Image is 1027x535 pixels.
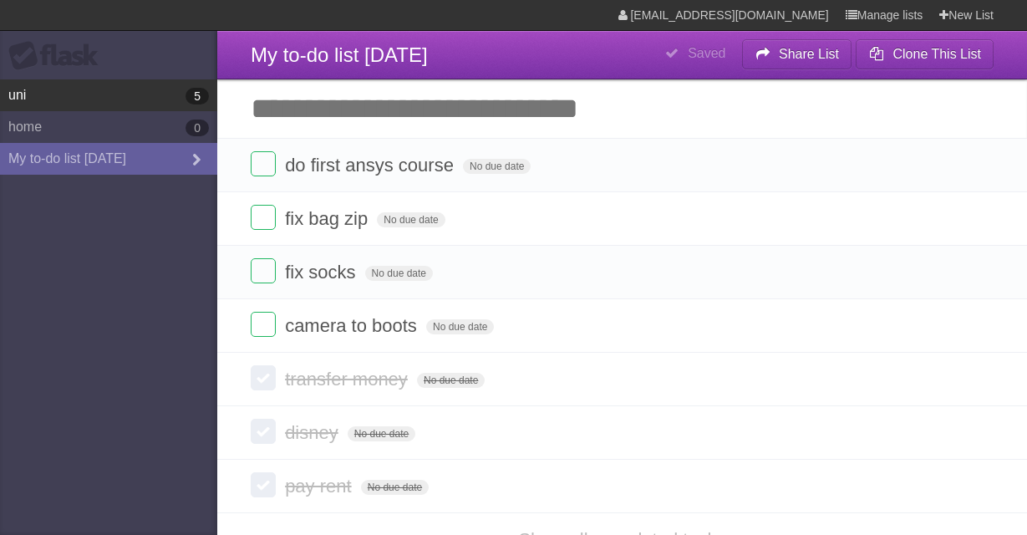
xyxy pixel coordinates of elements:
[285,208,372,229] span: fix bag zip
[285,369,412,390] span: transfer money
[8,41,109,71] div: Flask
[251,258,276,283] label: Done
[251,312,276,337] label: Done
[742,39,852,69] button: Share List
[365,266,433,281] span: No due date
[779,47,839,61] b: Share List
[285,476,356,497] span: pay rent
[348,426,415,441] span: No due date
[251,151,276,176] label: Done
[426,319,494,334] span: No due date
[892,47,981,61] b: Clone This List
[251,365,276,390] label: Done
[186,120,209,136] b: 0
[377,212,445,227] span: No due date
[251,43,428,66] span: My to-do list [DATE]
[251,472,276,497] label: Done
[285,262,359,283] span: fix socks
[688,46,725,60] b: Saved
[285,422,343,443] span: disney
[417,373,485,388] span: No due date
[251,419,276,444] label: Done
[285,155,458,176] span: do first ansys course
[463,159,531,174] span: No due date
[285,315,421,336] span: camera to boots
[361,480,429,495] span: No due date
[186,88,209,104] b: 5
[856,39,994,69] button: Clone This List
[251,205,276,230] label: Done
